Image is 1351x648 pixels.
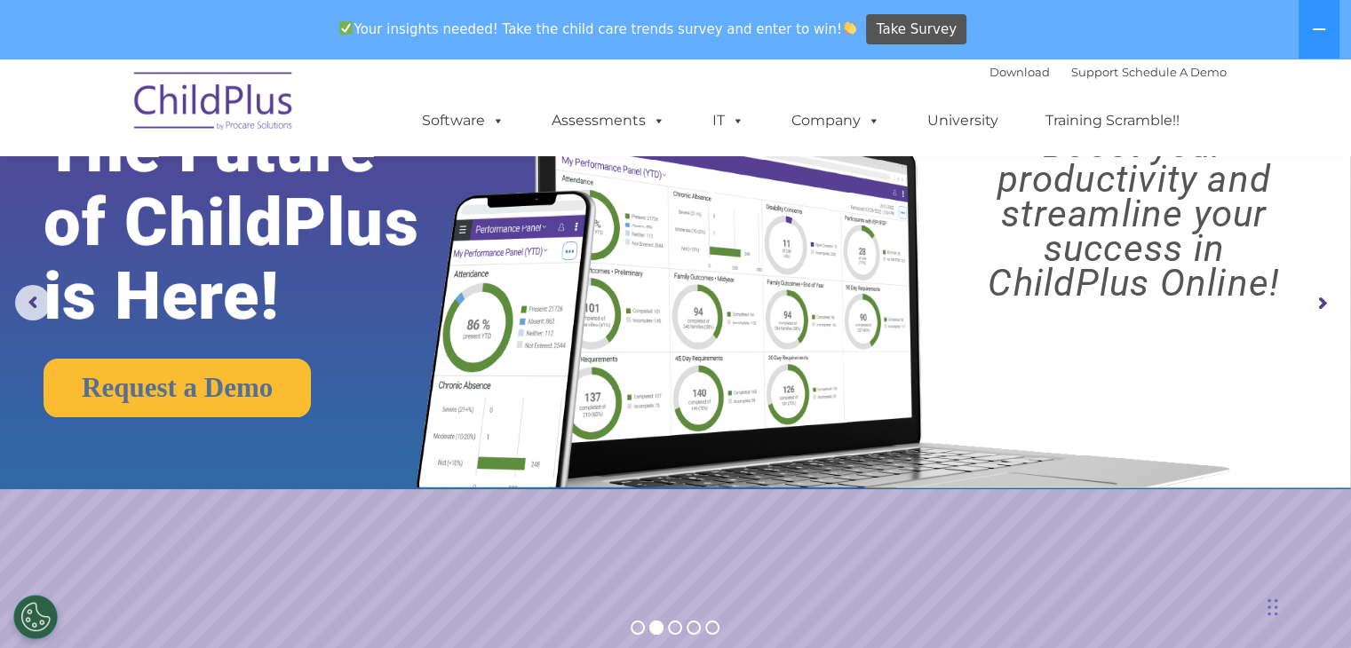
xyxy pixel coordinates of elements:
a: Schedule A Demo [1122,65,1227,79]
a: Support [1071,65,1118,79]
a: Software [404,103,522,138]
a: Assessments [534,103,683,138]
span: Phone number [247,190,322,203]
a: IT [695,103,762,138]
span: Last name [247,117,301,130]
a: Take Survey [866,14,966,45]
img: ✅ [339,21,353,35]
a: Download [989,65,1050,79]
img: ChildPlus by Procare Solutions [125,59,303,148]
span: Your insights needed! Take the child care trends survey and enter to win! [332,12,864,46]
a: Request a Demo [44,359,311,417]
rs-layer: The Future of ChildPlus is Here! [44,112,475,333]
rs-layer: Boost your productivity and streamline your success in ChildPlus Online! [934,127,1334,300]
a: University [910,103,1016,138]
div: Drag [1268,581,1278,634]
span: Take Survey [877,14,957,45]
iframe: Chat Widget [1262,563,1351,648]
a: Training Scramble!! [1028,103,1197,138]
img: 👏 [843,21,856,35]
font: | [989,65,1227,79]
a: Company [774,103,898,138]
button: Cookies Settings [13,595,58,639]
